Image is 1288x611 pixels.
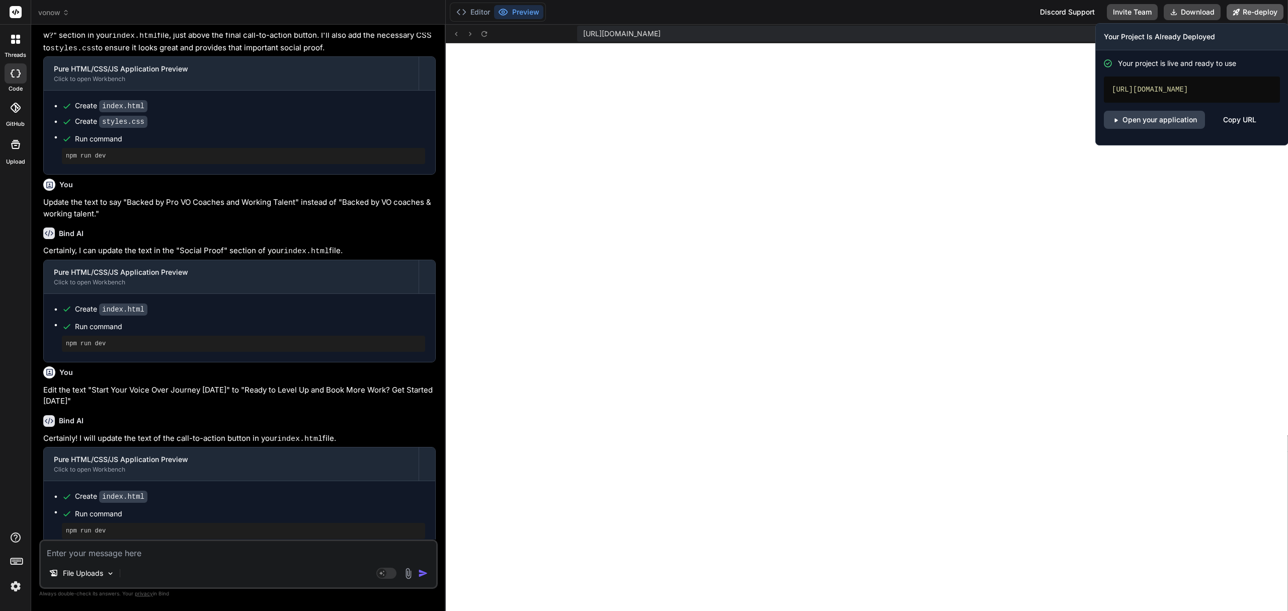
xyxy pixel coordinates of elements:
div: Click to open Workbench [54,75,409,83]
div: Pure HTML/CSS/JS Application Preview [54,267,409,277]
div: Create [75,101,147,111]
code: index.html [112,32,157,40]
pre: npm run dev [66,152,421,160]
span: vonow [38,8,69,18]
span: Run command [75,322,425,332]
button: Pure HTML/CSS/JS Application PreviewClick to open Workbench [44,447,419,481]
p: File Uploads [63,568,103,578]
p: Certainly! I will add a new "Backed by VO coaches & working talent." section within the "Why Choo... [43,19,436,55]
p: Always double-check its answers. Your in Bind [39,589,438,598]
p: Certainly, I can update the text in the "Social Proof" section of your file. [43,245,436,258]
span: Your project is live and ready to use [1118,58,1236,68]
pre: npm run dev [66,527,421,535]
a: Open your application [1104,111,1205,129]
button: Re-deploy [1227,4,1283,20]
span: [URL][DOMAIN_NAME] [583,29,661,39]
code: index.html [99,491,147,503]
button: Pure HTML/CSS/JS Application PreviewClick to open Workbench [44,57,419,90]
h6: Bind AI [59,416,84,426]
img: Pick Models [106,569,115,578]
div: Click to open Workbench [54,466,409,474]
label: threads [5,51,26,59]
img: attachment [403,568,414,579]
div: Pure HTML/CSS/JS Application Preview [54,64,409,74]
button: Pure HTML/CSS/JS Application PreviewClick to open Workbench [44,260,419,293]
div: Create [75,304,147,315]
code: index.html [99,100,147,112]
code: index.html [99,303,147,316]
span: privacy [135,590,153,596]
button: Preview [494,5,543,19]
div: Create [75,491,147,502]
span: Run command [75,134,425,144]
div: [URL][DOMAIN_NAME] [1104,77,1280,103]
pre: npm run dev [66,340,421,348]
code: styles.css [50,44,96,53]
label: code [9,85,23,93]
h6: You [59,180,73,190]
div: Create [75,116,147,127]
h3: Your Project Is Already Deployed [1104,32,1280,42]
div: Click to open Workbench [54,278,409,286]
label: Upload [6,158,25,166]
p: Edit the text "Start Your Voice Over Journey [DATE]" to "Ready to Level Up and Book More Work? Ge... [43,385,436,407]
h6: You [59,367,73,377]
img: settings [7,578,24,595]
button: Download [1164,4,1221,20]
img: icon [418,568,428,578]
iframe: Preview [446,43,1288,611]
div: Pure HTML/CSS/JS Application Preview [54,454,409,465]
button: Invite Team [1107,4,1158,20]
p: Update the text to say "Backed by Pro VO Coaches and Working Talent" instead of "Backed by VO coa... [43,197,436,219]
div: Copy URL [1223,111,1256,129]
code: index.html [284,247,329,256]
button: Editor [452,5,494,19]
p: Certainly! I will update the text of the call-to-action button in your file. [43,433,436,445]
span: Run command [75,509,425,519]
code: index.html [277,435,323,443]
label: GitHub [6,120,25,128]
h6: Bind AI [59,228,84,239]
code: styles.css [99,116,147,128]
div: Discord Support [1034,4,1101,20]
